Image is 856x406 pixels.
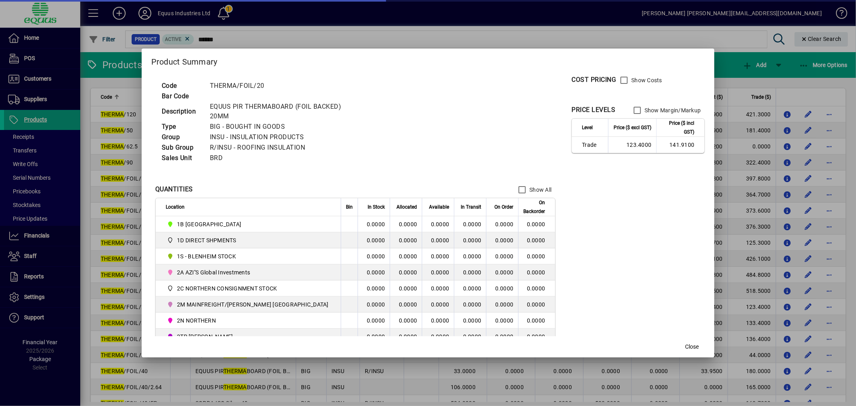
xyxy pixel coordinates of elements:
[582,141,603,149] span: Trade
[390,248,422,264] td: 0.0000
[422,232,454,248] td: 0.0000
[463,269,482,276] span: 0.0000
[158,91,206,101] td: Bar Code
[206,81,352,91] td: THERMA/FOIL/20
[390,296,422,313] td: 0.0000
[495,333,514,340] span: 0.0000
[571,75,616,85] div: COST PRICING
[463,333,482,340] span: 0.0000
[358,232,390,248] td: 0.0000
[656,137,704,153] td: 141.9100
[643,106,701,114] label: Show Margin/Markup
[166,252,332,261] span: 1S - BLENHEIM STOCK
[528,186,551,194] label: Show All
[142,49,715,72] h2: Product Summary
[177,284,277,292] span: 2C NORTHERN CONSIGNMENT STOCK
[679,340,705,354] button: Close
[346,203,353,211] span: Bin
[166,300,332,309] span: 2M MAINFREIGHT/OWENS AUCKLAND
[518,216,555,232] td: 0.0000
[390,232,422,248] td: 0.0000
[390,216,422,232] td: 0.0000
[177,220,241,228] span: 1B [GEOGRAPHIC_DATA]
[358,264,390,280] td: 0.0000
[614,123,651,132] span: Price ($ excl GST)
[166,332,332,341] span: 2TR TOM RYAN CARTAGE
[368,203,385,211] span: In Stock
[358,216,390,232] td: 0.0000
[358,280,390,296] td: 0.0000
[422,216,454,232] td: 0.0000
[166,235,332,245] span: 1D DIRECT SHPMENTS
[518,264,555,280] td: 0.0000
[390,329,422,345] td: 0.0000
[463,301,482,308] span: 0.0000
[158,81,206,91] td: Code
[518,248,555,264] td: 0.0000
[358,296,390,313] td: 0.0000
[177,317,216,325] span: 2N NORTHERN
[158,122,206,132] td: Type
[166,284,332,293] span: 2C NORTHERN CONSIGNMENT STOCK
[177,268,250,276] span: 2A AZI''S Global Investments
[630,76,662,84] label: Show Costs
[422,313,454,329] td: 0.0000
[495,301,514,308] span: 0.0000
[523,198,545,216] span: On Backorder
[463,237,482,244] span: 0.0000
[461,203,481,211] span: In Transit
[495,253,514,260] span: 0.0000
[177,333,233,341] span: 2TR [PERSON_NAME]
[166,316,332,325] span: 2N NORTHERN
[661,119,694,136] span: Price ($ incl GST)
[177,252,236,260] span: 1S - BLENHEIM STOCK
[158,132,206,142] td: Group
[463,221,482,227] span: 0.0000
[608,137,656,153] td: 123.4000
[422,280,454,296] td: 0.0000
[494,203,513,211] span: On Order
[206,122,352,132] td: BIG - BOUGHT IN GOODS
[495,237,514,244] span: 0.0000
[422,329,454,345] td: 0.0000
[518,280,555,296] td: 0.0000
[582,123,593,132] span: Level
[206,132,352,142] td: INSU - INSULATION PRODUCTS
[177,236,236,244] span: 1D DIRECT SHPMENTS
[463,253,482,260] span: 0.0000
[155,185,193,194] div: QUANTITIES
[571,105,615,115] div: PRICE LEVELS
[518,296,555,313] td: 0.0000
[422,248,454,264] td: 0.0000
[206,153,352,163] td: BRD
[166,203,185,211] span: Location
[358,329,390,345] td: 0.0000
[177,300,329,309] span: 2M MAINFREIGHT/[PERSON_NAME] [GEOGRAPHIC_DATA]
[158,153,206,163] td: Sales Unit
[518,329,555,345] td: 0.0000
[685,343,699,351] span: Close
[206,142,352,153] td: R/INSU - ROOFING INSULATION
[166,268,332,277] span: 2A AZI''S Global Investments
[518,232,555,248] td: 0.0000
[495,285,514,292] span: 0.0000
[495,269,514,276] span: 0.0000
[429,203,449,211] span: Available
[358,313,390,329] td: 0.0000
[166,219,332,229] span: 1B BLENHEIM
[422,264,454,280] td: 0.0000
[396,203,417,211] span: Allocated
[495,317,514,324] span: 0.0000
[518,313,555,329] td: 0.0000
[463,285,482,292] span: 0.0000
[390,280,422,296] td: 0.0000
[358,248,390,264] td: 0.0000
[390,313,422,329] td: 0.0000
[390,264,422,280] td: 0.0000
[422,296,454,313] td: 0.0000
[206,101,352,122] td: EQUUS PIR THERMABOARD (FOIL BACKED) 20MM
[495,221,514,227] span: 0.0000
[158,142,206,153] td: Sub Group
[158,101,206,122] td: Description
[463,317,482,324] span: 0.0000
